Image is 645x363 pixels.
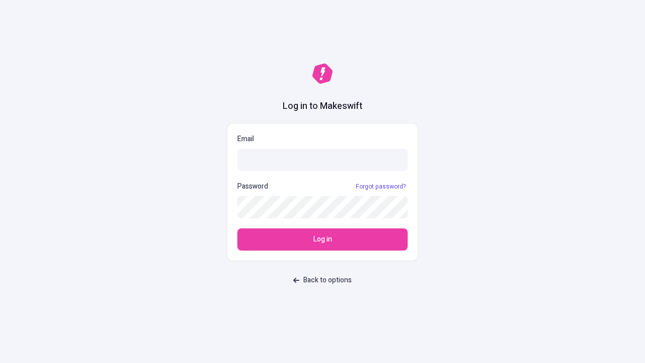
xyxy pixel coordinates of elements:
[237,181,268,192] p: Password
[313,234,332,245] span: Log in
[237,228,408,251] button: Log in
[237,134,408,145] p: Email
[237,149,408,171] input: Email
[354,183,408,191] a: Forgot password?
[303,275,352,286] span: Back to options
[287,271,358,289] button: Back to options
[283,100,362,113] h1: Log in to Makeswift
